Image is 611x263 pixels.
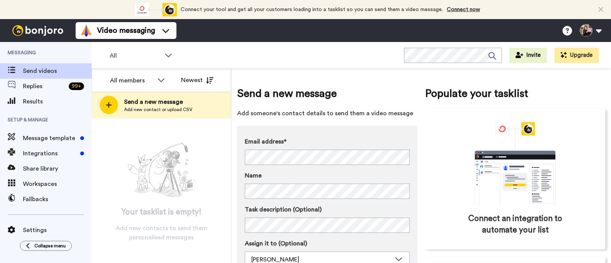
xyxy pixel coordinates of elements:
a: Connect now [447,7,480,12]
span: Your tasklist is empty! [121,207,202,218]
span: Fallbacks [23,195,92,204]
button: Invite [509,48,547,63]
img: bj-logo-header-white.svg [9,25,66,36]
label: Task description (Optional) [245,205,410,214]
span: Replies [23,82,66,91]
span: Populate your tasklist [425,86,605,101]
span: Send a new message [124,97,192,106]
span: All [110,51,161,60]
div: animation [135,3,177,16]
span: Video messaging [97,25,155,36]
span: Share library [23,164,92,173]
span: Send a new message [237,86,417,101]
label: Assign it to (Optional) [245,239,410,248]
span: Integrations [23,149,77,158]
span: Add new contact or upload CSV [124,106,192,113]
span: Connect your tool and get all your customers loading into a tasklist so you can send them a video... [181,7,443,12]
div: animation [458,122,572,205]
button: Upgrade [554,48,599,63]
button: Collapse menu [20,241,72,251]
span: Collapse menu [34,243,66,249]
button: Newest [175,73,219,88]
span: Name [245,171,262,180]
span: Add someone's contact details to send them a video message [237,109,417,118]
label: Email address* [245,137,410,146]
span: Results [23,97,92,106]
span: Workspaces [23,179,92,189]
img: vm-color.svg [80,24,92,37]
span: Message template [23,134,77,143]
span: Connect an integration to automate your list [457,213,573,236]
span: Settings [23,226,92,235]
img: ready-set-action.png [123,140,200,201]
span: Send videos [23,66,92,76]
div: All members [110,76,154,85]
div: 99 + [69,82,84,90]
span: Add new contacts to send them personalised messages [103,224,220,242]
